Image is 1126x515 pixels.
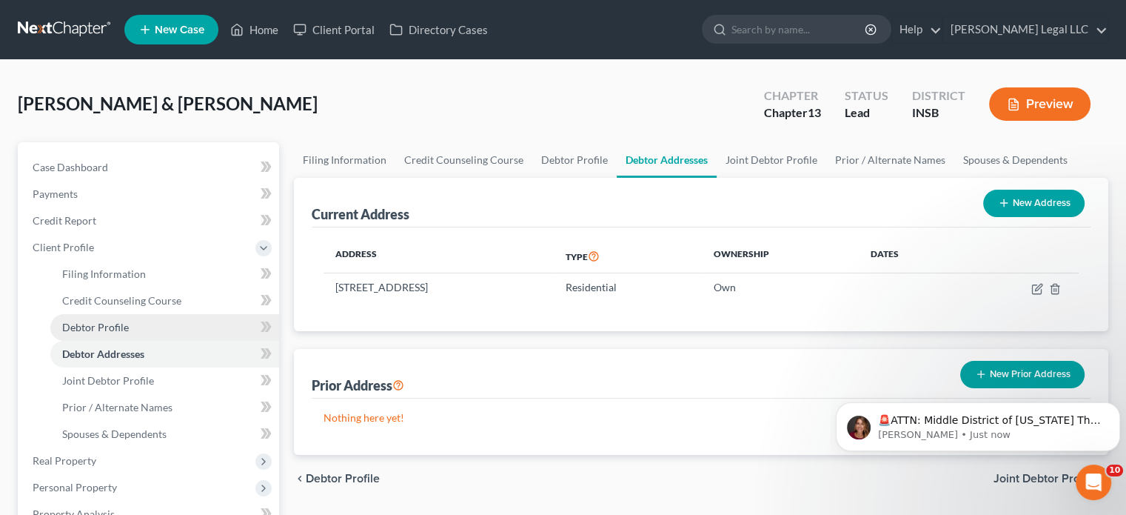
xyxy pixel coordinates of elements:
a: Prior / Alternate Names [50,394,279,421]
iframe: Intercom notifications message [830,371,1126,475]
div: Prior Address [312,376,404,394]
a: Payments [21,181,279,207]
a: Joint Debtor Profile [50,368,279,394]
span: Debtor Addresses [62,348,144,360]
div: Chapter [764,104,821,122]
span: Joint Debtor Profile [62,374,154,387]
button: Preview [989,87,1090,121]
span: Case Dashboard [33,161,108,173]
div: Lead [845,104,888,122]
span: Prior / Alternate Names [62,401,172,413]
span: Spouses & Dependents [62,428,167,440]
a: Joint Debtor Profile [717,142,826,178]
span: Credit Counseling Course [62,294,181,307]
span: New Case [155,24,204,36]
td: Residential [554,273,702,302]
span: Client Profile [33,241,94,253]
td: [STREET_ADDRESS] [324,273,554,302]
span: Credit Report [33,214,96,227]
div: Status [845,87,888,104]
div: District [912,87,965,104]
a: Debtor Profile [532,142,617,178]
td: Own [702,273,859,302]
th: Address [324,239,554,273]
a: Filing Information [50,261,279,288]
button: Joint Debtor Profile chevron_right [993,473,1108,485]
iframe: Intercom live chat [1076,465,1111,500]
a: Spouses & Dependents [954,142,1076,178]
span: 13 [808,105,821,119]
div: Current Address [312,205,409,223]
span: Filing Information [62,268,146,280]
a: Credit Counseling Course [50,288,279,314]
input: Search by name... [731,16,867,43]
span: Real Property [33,454,96,467]
a: Prior / Alternate Names [826,142,954,178]
span: Payments [33,187,78,200]
a: Home [223,16,286,43]
a: Credit Report [21,207,279,234]
div: INSB [912,104,965,122]
a: [PERSON_NAME] Legal LLC [943,16,1107,43]
span: [PERSON_NAME] & [PERSON_NAME] [18,93,318,114]
th: Ownership [702,239,859,273]
button: chevron_left Debtor Profile [294,473,380,485]
a: Directory Cases [382,16,495,43]
a: Help [892,16,942,43]
span: 10 [1106,465,1123,476]
button: New Prior Address [960,361,1085,388]
a: Spouses & Dependents [50,421,279,448]
a: Debtor Profile [50,314,279,341]
a: Client Portal [286,16,382,43]
span: Personal Property [33,481,117,494]
span: Debtor Profile [62,321,129,333]
button: New Address [983,190,1085,217]
th: Type [554,239,702,273]
a: Debtor Addresses [50,341,279,368]
p: Nothing here yet! [324,411,1079,425]
span: Joint Debtor Profile [993,473,1096,485]
i: chevron_left [294,473,306,485]
a: Filing Information [294,142,395,178]
div: Chapter [764,87,821,104]
a: Debtor Addresses [617,142,717,178]
span: Debtor Profile [306,473,380,485]
th: Dates [859,239,962,273]
a: Case Dashboard [21,154,279,181]
a: Credit Counseling Course [395,142,532,178]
